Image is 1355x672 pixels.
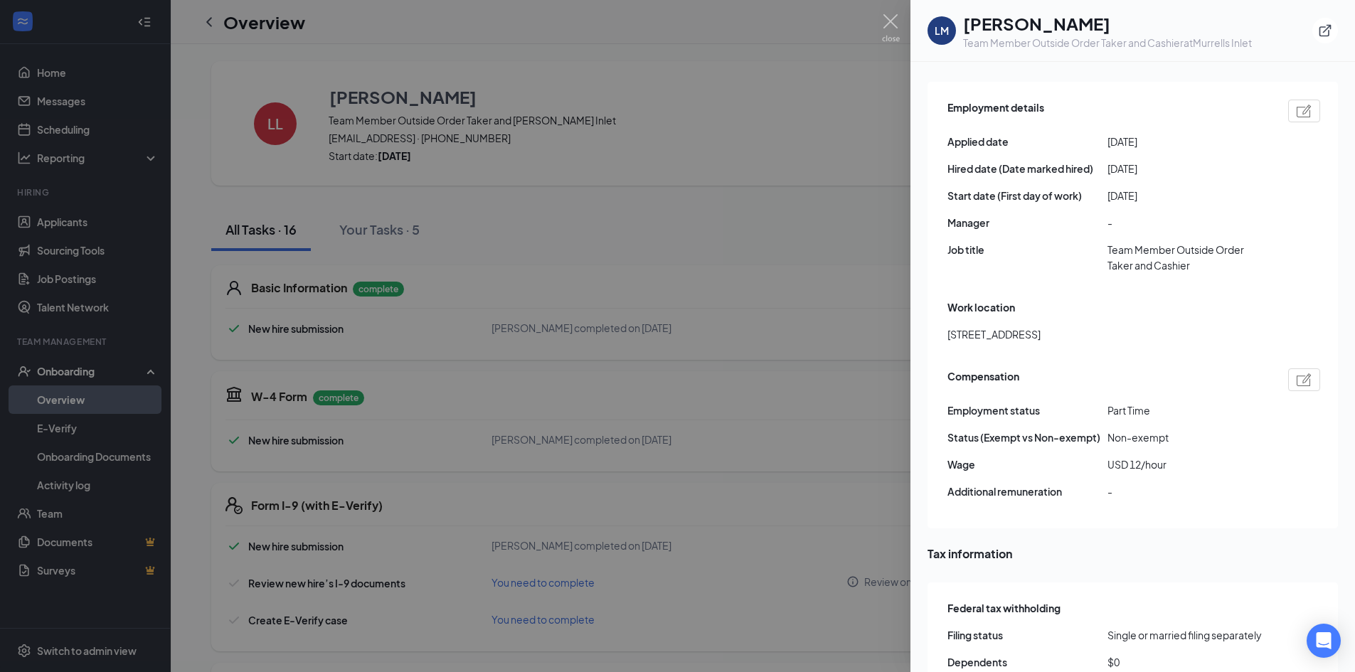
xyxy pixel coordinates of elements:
[1107,654,1268,670] span: $0
[947,484,1107,499] span: Additional remuneration
[947,326,1041,342] span: [STREET_ADDRESS]
[1307,624,1341,658] div: Open Intercom Messenger
[947,368,1019,391] span: Compensation
[947,299,1015,315] span: Work location
[947,627,1107,643] span: Filing status
[1107,242,1268,273] span: Team Member Outside Order Taker and Cashier
[947,100,1044,122] span: Employment details
[928,545,1338,562] span: Tax information
[1107,627,1268,643] span: Single or married filing separately
[947,242,1107,257] span: Job title
[1107,484,1268,499] span: -
[947,457,1107,472] span: Wage
[947,402,1107,418] span: Employment status
[947,134,1107,149] span: Applied date
[1107,402,1268,418] span: Part Time
[1107,161,1268,176] span: [DATE]
[947,430,1107,445] span: Status (Exempt vs Non-exempt)
[947,161,1107,176] span: Hired date (Date marked hired)
[947,188,1107,203] span: Start date (First day of work)
[935,23,949,38] div: LM
[1107,134,1268,149] span: [DATE]
[1107,215,1268,230] span: -
[1107,457,1268,472] span: USD 12/hour
[963,11,1252,36] h1: [PERSON_NAME]
[1318,23,1332,38] svg: ExternalLink
[947,654,1107,670] span: Dependents
[1107,188,1268,203] span: [DATE]
[963,36,1252,50] div: Team Member Outside Order Taker and Cashier at Murrells Inlet
[947,600,1061,616] span: Federal tax withholding
[1107,430,1268,445] span: Non-exempt
[947,215,1107,230] span: Manager
[1312,18,1338,43] button: ExternalLink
